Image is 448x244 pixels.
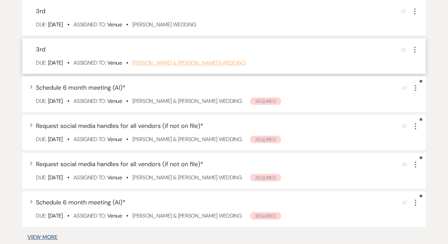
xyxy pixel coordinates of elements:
[36,84,126,92] span: Schedule 6 month meeting (AI) *
[27,235,58,240] button: View More
[36,174,46,181] span: Due:
[73,97,106,105] span: Assigned To:
[36,45,45,53] span: 3rd
[126,212,128,219] b: •
[48,97,63,105] span: [DATE]
[36,198,126,206] span: Schedule 6 month meeting (AI) *
[36,136,46,143] span: Due:
[67,212,69,219] b: •
[132,212,242,219] a: [PERSON_NAME] & [PERSON_NAME] Wedding
[126,21,128,28] b: •
[36,85,126,91] button: Schedule 6 month meeting (AI)*
[36,160,203,168] span: Request social media handles for all vendors (if not on file) *
[73,136,106,143] span: Assigned To:
[107,174,122,181] span: Venue
[36,199,126,205] button: Schedule 6 month meeting (AI)*
[36,21,46,28] span: Due:
[48,174,63,181] span: [DATE]
[67,136,69,143] b: •
[48,21,63,28] span: [DATE]
[107,136,122,143] span: Venue
[36,212,46,219] span: Due:
[36,7,45,15] span: 3rd
[36,59,46,66] span: Due:
[132,97,242,105] a: [PERSON_NAME] & [PERSON_NAME] Wedding
[36,161,203,167] button: Request social media handles for all vendors (if not on file)*
[126,97,128,105] b: •
[73,59,106,66] span: Assigned To:
[126,59,128,66] b: •
[126,174,128,181] b: •
[48,136,63,143] span: [DATE]
[107,212,122,219] span: Venue
[67,21,69,28] b: •
[126,136,128,143] b: •
[107,21,122,28] span: Venue
[132,59,245,66] a: [PERSON_NAME] & [PERSON_NAME]'s Wedding
[67,174,69,181] b: •
[73,174,106,181] span: Assigned To:
[107,59,122,66] span: Venue
[67,59,69,66] b: •
[132,136,242,143] a: [PERSON_NAME] & [PERSON_NAME] Wedding
[107,97,122,105] span: Venue
[36,97,46,105] span: Due:
[250,174,281,181] span: Required
[73,21,106,28] span: Assigned To:
[250,136,281,143] span: Required
[48,59,63,66] span: [DATE]
[132,21,196,28] a: [PERSON_NAME] Wedding
[73,212,106,219] span: Assigned To:
[36,122,203,130] span: Request social media handles for all vendors (if not on file) *
[250,97,281,105] span: Required
[36,123,203,129] button: Request social media handles for all vendors (if not on file)*
[48,212,63,219] span: [DATE]
[67,97,69,105] b: •
[250,212,281,220] span: Required
[132,174,242,181] a: [PERSON_NAME] & [PERSON_NAME] Wedding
